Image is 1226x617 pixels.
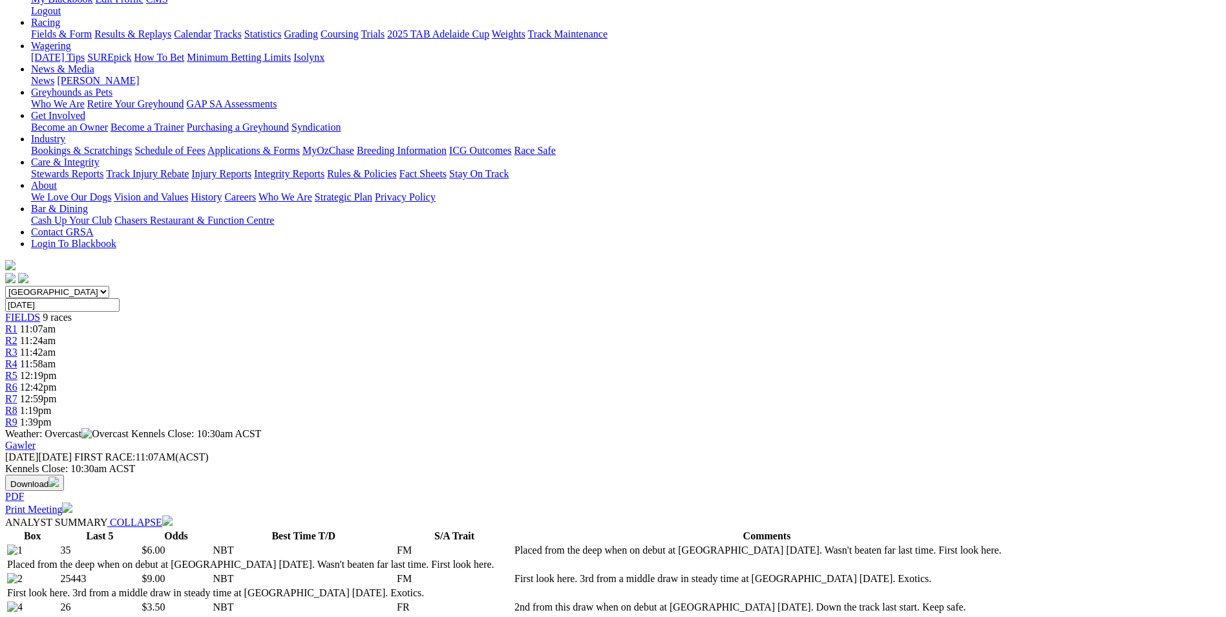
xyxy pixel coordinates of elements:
[5,475,64,491] button: Download
[20,347,56,358] span: 11:42am
[361,28,385,39] a: Trials
[5,358,17,369] a: R4
[5,347,17,358] a: R3
[514,544,1020,557] td: Placed from the deep when on debut at [GEOGRAPHIC_DATA] [DATE]. Wasn't beaten far last time. Firs...
[214,28,242,39] a: Tracks
[59,544,140,557] td: 35
[5,451,72,462] span: [DATE]
[134,52,185,63] a: How To Bet
[31,157,100,168] a: Care & Integrity
[114,191,188,202] a: Vision and Values
[31,191,111,202] a: We Love Our Dogs
[106,168,189,179] a: Track Injury Rebate
[449,168,509,179] a: Stay On Track
[31,98,85,109] a: Who We Are
[315,191,372,202] a: Strategic Plan
[5,451,39,462] span: [DATE]
[492,28,525,39] a: Weights
[20,417,52,428] span: 1:39pm
[396,601,513,614] td: FR
[5,312,40,323] a: FIELDS
[74,451,135,462] span: FIRST RACE:
[514,572,1020,585] td: First look here. 3rd from a middle draw in steady time at [GEOGRAPHIC_DATA] [DATE]. Exotics.
[387,28,489,39] a: 2025 TAB Adelaide Cup
[291,122,341,133] a: Syndication
[5,393,17,404] a: R7
[18,273,28,283] img: twitter.svg
[20,382,57,393] span: 12:42pm
[7,601,23,613] img: 4
[31,145,132,156] a: Bookings & Scratchings
[31,40,71,51] a: Wagering
[5,273,16,283] img: facebook.svg
[31,110,85,121] a: Get Involved
[396,530,513,543] th: S/A Trait
[514,601,1020,614] td: 2nd from this draw when on debut at [GEOGRAPHIC_DATA] [DATE]. Down the track last start. Keep safe.
[31,28,92,39] a: Fields & Form
[20,370,57,381] span: 12:19pm
[5,298,120,312] input: Select date
[5,405,17,416] a: R8
[31,145,1221,157] div: Industry
[259,191,312,202] a: Who We Are
[191,191,222,202] a: History
[5,335,17,346] a: R2
[207,145,300,156] a: Applications & Forms
[5,491,1221,503] div: Download
[142,530,211,543] th: Odds
[5,370,17,381] a: R5
[162,515,173,526] img: chevron-down-white.svg
[302,145,354,156] a: MyOzChase
[5,491,24,502] a: PDF
[327,168,397,179] a: Rules & Policies
[6,587,513,600] td: First look here. 3rd from a middle draw in steady time at [GEOGRAPHIC_DATA] [DATE]. Exotics.
[213,530,396,543] th: Best Time T/D
[81,428,129,440] img: Overcast
[31,98,1221,110] div: Greyhounds as Pets
[187,122,289,133] a: Purchasing a Greyhound
[375,191,436,202] a: Privacy Policy
[357,145,447,156] a: Breeding Information
[31,75,1221,87] div: News & Media
[31,17,60,28] a: Racing
[87,52,131,63] a: SUREpick
[31,168,103,179] a: Stewards Reports
[528,28,608,39] a: Track Maintenance
[31,180,57,191] a: About
[254,168,324,179] a: Integrity Reports
[31,75,54,86] a: News
[74,451,209,462] span: 11:07AM(ACST)
[31,87,112,98] a: Greyhounds as Pets
[114,215,274,226] a: Chasers Restaurant & Function Centre
[94,28,171,39] a: Results & Replays
[5,260,16,270] img: logo-grsa-white.png
[31,133,65,144] a: Industry
[142,545,165,556] span: $6.00
[449,145,511,156] a: ICG Outcomes
[244,28,282,39] a: Statistics
[31,238,116,249] a: Login To Blackbook
[213,544,396,557] td: NBT
[59,530,140,543] th: Last 5
[20,358,56,369] span: 11:58am
[5,382,17,393] a: R6
[31,215,1221,226] div: Bar & Dining
[31,215,112,226] a: Cash Up Your Club
[5,504,72,515] a: Print Meeting
[284,28,318,39] a: Grading
[5,515,1221,528] div: ANALYST SUMMARY
[31,191,1221,203] div: About
[20,393,57,404] span: 12:59pm
[5,440,36,451] a: Gawler
[7,545,23,556] img: 1
[7,573,23,585] img: 2
[399,168,447,179] a: Fact Sheets
[213,572,396,585] td: NBT
[20,323,56,334] span: 11:07am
